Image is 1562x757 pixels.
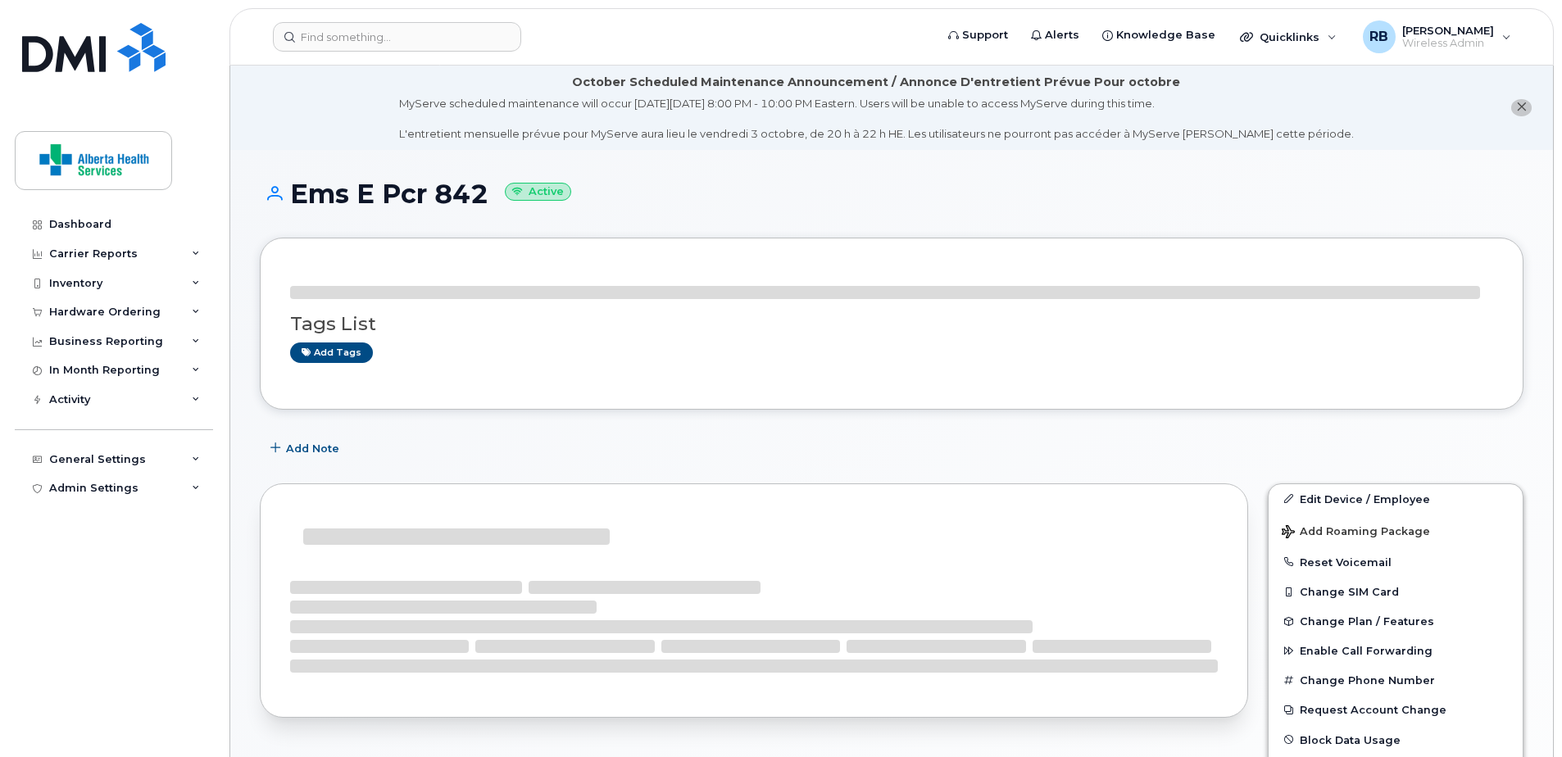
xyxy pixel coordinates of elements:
a: Add tags [290,342,373,363]
a: Edit Device / Employee [1269,484,1523,514]
button: Change Plan / Features [1269,606,1523,636]
button: Reset Voicemail [1269,547,1523,577]
button: Add Note [260,434,353,464]
button: close notification [1511,99,1532,116]
div: October Scheduled Maintenance Announcement / Annonce D'entretient Prévue Pour octobre [572,74,1180,91]
button: Add Roaming Package [1269,514,1523,547]
div: MyServe scheduled maintenance will occur [DATE][DATE] 8:00 PM - 10:00 PM Eastern. Users will be u... [399,96,1354,142]
h1: Ems E Pcr 842 [260,179,1523,208]
button: Request Account Change [1269,695,1523,724]
button: Block Data Usage [1269,725,1523,755]
span: Add Roaming Package [1282,525,1430,541]
button: Change Phone Number [1269,665,1523,695]
h3: Tags List [290,314,1493,334]
small: Active [505,183,571,202]
span: Add Note [286,441,339,456]
span: Change Plan / Features [1300,615,1434,628]
button: Change SIM Card [1269,577,1523,606]
span: Enable Call Forwarding [1300,645,1433,657]
button: Enable Call Forwarding [1269,636,1523,665]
